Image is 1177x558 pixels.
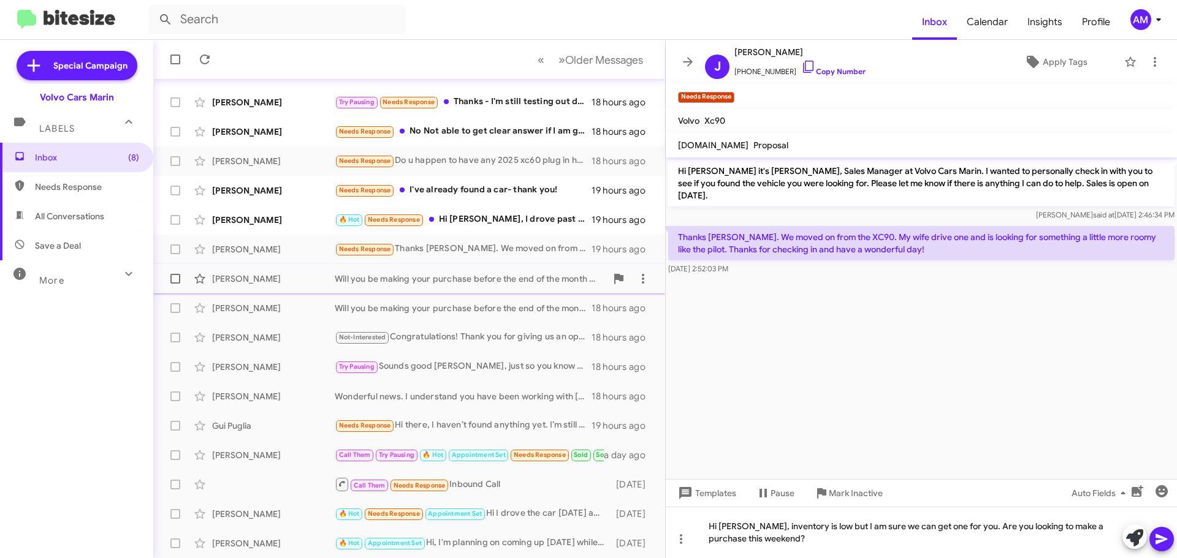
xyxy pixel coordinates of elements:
[734,45,866,59] span: [PERSON_NAME]
[1062,482,1140,504] button: Auto Fields
[212,96,335,108] div: [PERSON_NAME]
[804,482,893,504] button: Mark Inactive
[339,451,371,459] span: Call Them
[212,184,335,197] div: [PERSON_NAME]
[592,126,655,138] div: 18 hours ago
[35,151,139,164] span: Inbox
[596,451,636,459] span: Sold Verified
[335,183,592,197] div: I've already found a car- thank you!
[53,59,128,72] span: Special Campaign
[339,216,360,224] span: 🔥 Hot
[1093,210,1114,219] span: said at
[39,123,75,134] span: Labels
[35,181,139,193] span: Needs Response
[558,52,565,67] span: »
[753,140,788,151] span: Proposal
[592,184,655,197] div: 19 hours ago
[704,115,725,126] span: Xc90
[1072,4,1120,40] a: Profile
[212,155,335,167] div: [PERSON_NAME]
[422,451,443,459] span: 🔥 Hot
[992,51,1118,73] button: Apply Tags
[40,91,114,104] div: Volvo Cars Marin
[1018,4,1072,40] a: Insights
[368,216,420,224] span: Needs Response
[39,275,64,286] span: More
[212,214,335,226] div: [PERSON_NAME]
[335,154,592,168] div: Do u happen to have any 2025 xc60 plug in hybrids on the lot
[368,510,420,518] span: Needs Response
[666,507,1177,558] div: Hi [PERSON_NAME], inventory is low but I am sure we can get one for you. Are you looking to make ...
[592,214,655,226] div: 19 hours ago
[610,508,655,520] div: [DATE]
[335,95,592,109] div: Thanks - I'm still testing out different models but will be in touch
[957,4,1018,40] a: Calendar
[339,127,391,135] span: Needs Response
[592,155,655,167] div: 18 hours ago
[592,361,655,373] div: 18 hours ago
[574,451,588,459] span: Sold
[335,360,592,374] div: Sounds good [PERSON_NAME], just so you know programs change at the end of the month. If there is ...
[678,92,734,103] small: Needs Response
[212,331,335,344] div: [PERSON_NAME]
[551,47,650,72] button: Next
[339,245,391,253] span: Needs Response
[592,302,655,314] div: 18 hours ago
[354,481,386,489] span: Call Them
[1043,51,1087,73] span: Apply Tags
[212,302,335,314] div: [PERSON_NAME]
[335,448,604,462] div: [PERSON_NAME], I know my husband [PERSON_NAME] has left several messages about an issue with the ...
[801,67,866,76] a: Copy Number
[530,47,552,72] button: Previous
[666,482,746,504] button: Templates
[212,420,335,432] div: Gui Puglia
[339,539,360,547] span: 🔥 Hot
[335,477,610,492] div: Inbound Call
[514,451,566,459] span: Needs Response
[335,536,610,550] div: Hi, I'm planning on coming up [DATE] while one of my kids has an appointment - can I set up some ...
[592,390,655,402] div: 18 hours ago
[368,539,422,547] span: Appointment Set
[771,482,794,504] span: Pause
[1072,482,1130,504] span: Auto Fields
[335,330,592,344] div: Congratulations! Thank you for giving us an opportunity.
[592,420,655,432] div: 19 hours ago
[1130,9,1151,30] div: AM
[335,124,592,138] div: No Not able to get clear answer if I am getting 14k rebate [DATE] after lease
[212,361,335,373] div: [PERSON_NAME]
[335,507,610,521] div: Hi I drove the car [DATE] and loved it but it wasn't comfortable for my back (I have back issues)...
[565,53,643,67] span: Older Messages
[35,239,81,252] span: Save a Deal
[604,449,655,461] div: a day ago
[678,140,748,151] span: [DOMAIN_NAME]
[335,273,606,285] div: Will you be making your purchase before the end of the month and programs change?
[212,508,335,520] div: [PERSON_NAME]
[610,478,655,491] div: [DATE]
[339,333,386,341] span: Not-Interested
[17,51,137,80] a: Special Campaign
[1036,210,1175,219] span: [PERSON_NAME] [DATE] 2:46:34 PM
[394,481,446,489] span: Needs Response
[335,302,592,314] div: Will you be making your purchase before the end of the month and programs change?
[428,510,482,518] span: Appointment Set
[452,451,506,459] span: Appointment Set
[678,115,699,126] span: Volvo
[592,243,655,255] div: 19 hours ago
[128,151,139,164] span: (8)
[912,4,957,40] a: Inbox
[592,331,655,344] div: 18 hours ago
[746,482,804,504] button: Pause
[212,537,335,549] div: [PERSON_NAME]
[148,5,406,34] input: Search
[339,421,391,429] span: Needs Response
[339,98,375,106] span: Try Pausing
[335,242,592,256] div: Thanks [PERSON_NAME]. We moved on from the XC90. My wife drive one and is looking for something a...
[212,126,335,138] div: [PERSON_NAME]
[383,98,435,106] span: Needs Response
[212,273,335,285] div: [PERSON_NAME]
[668,160,1175,206] p: Hi [PERSON_NAME] it's [PERSON_NAME], Sales Manager at Volvo Cars Marin. I wanted to personally ch...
